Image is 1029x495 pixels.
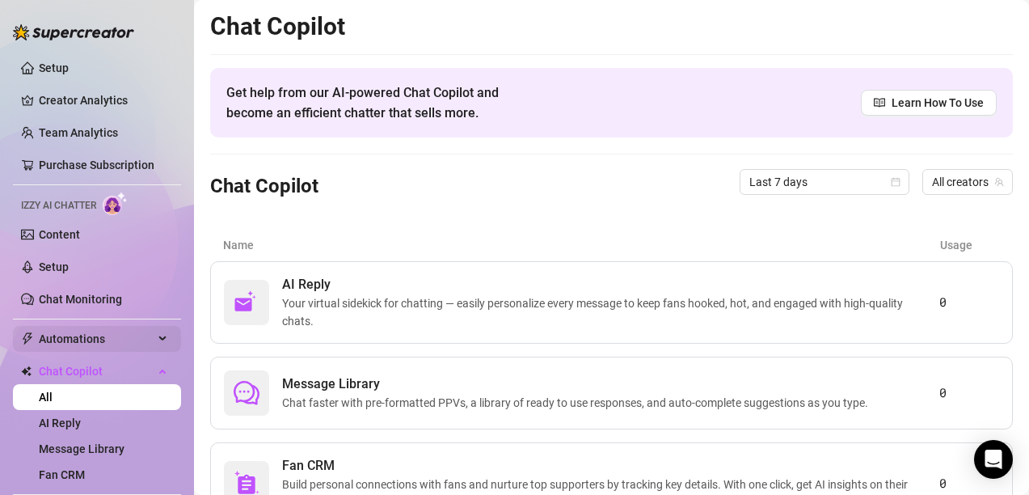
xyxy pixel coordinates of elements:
span: comment [234,380,259,406]
a: Creator Analytics [39,87,168,113]
span: Message Library [282,374,875,394]
article: Usage [940,236,1000,254]
span: Learn How To Use [892,94,984,112]
span: Get help from our AI-powered Chat Copilot and become an efficient chatter that sells more. [226,82,538,123]
span: All creators [932,170,1003,194]
article: 0 [939,474,999,493]
img: AI Chatter [103,192,128,215]
span: team [994,177,1004,187]
span: Fan CRM [282,456,939,476]
a: Message Library [39,442,124,455]
a: Content [39,228,80,241]
img: Chat Copilot [21,366,32,377]
a: Learn How To Use [861,90,997,116]
article: Name [223,236,940,254]
img: svg%3e [234,290,259,315]
a: Fan CRM [39,468,85,481]
img: logo-BBDzfeDw.svg [13,24,134,40]
a: Chat Monitoring [39,293,122,306]
span: Chat Copilot [39,358,154,384]
a: All [39,391,53,404]
span: Izzy AI Chatter [21,198,96,214]
h3: Chat Copilot [210,174,318,200]
span: thunderbolt [21,332,34,345]
span: read [874,97,885,108]
article: 0 [939,383,999,403]
a: Setup [39,61,69,74]
span: Chat faster with pre-formatted PPVs, a library of ready to use responses, and auto-complete sugge... [282,394,875,412]
a: Setup [39,260,69,273]
a: Purchase Subscription [39,159,154,171]
span: Last 7 days [749,170,900,194]
span: Your virtual sidekick for chatting — easily personalize every message to keep fans hooked, hot, a... [282,294,939,330]
article: 0 [939,293,999,312]
span: calendar [891,177,900,187]
span: Automations [39,326,154,352]
h2: Chat Copilot [210,11,1013,42]
a: Team Analytics [39,126,118,139]
span: AI Reply [282,275,939,294]
div: Open Intercom Messenger [974,440,1013,479]
a: AI Reply [39,417,81,429]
